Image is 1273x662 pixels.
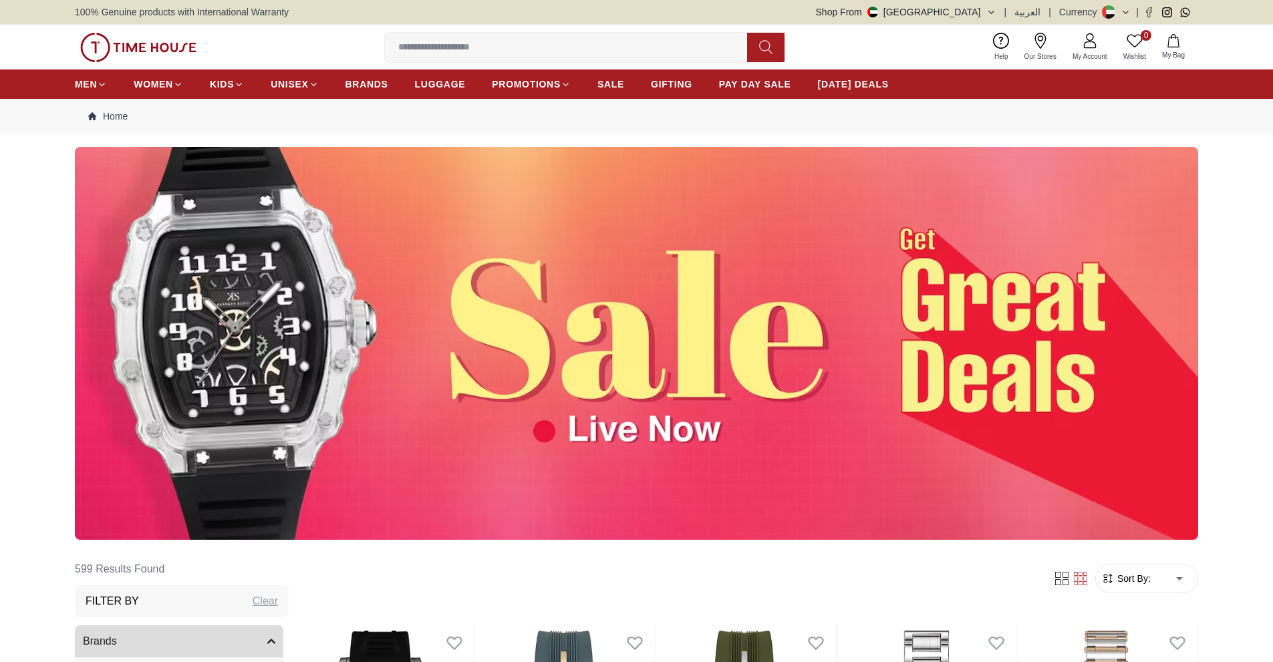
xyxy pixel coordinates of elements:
span: WOMEN [134,77,173,91]
span: My Account [1067,51,1113,61]
span: Brands [83,633,117,649]
span: Wishlist [1118,51,1151,61]
a: LUGGAGE [415,72,466,96]
a: KIDS [210,72,244,96]
span: 100% Genuine products with International Warranty [75,5,289,19]
h3: Filter By [86,593,139,609]
a: Our Stores [1016,30,1065,64]
a: UNISEX [271,72,318,96]
a: Home [88,110,128,123]
span: | [1048,5,1051,19]
span: GIFTING [651,77,692,91]
a: Help [986,30,1016,64]
span: SALE [597,77,624,91]
button: Brands [75,625,283,657]
span: 0 [1141,30,1151,41]
span: BRANDS [345,77,388,91]
a: Facebook [1144,7,1154,17]
h6: 599 Results Found [75,553,289,585]
a: WOMEN [134,72,183,96]
a: PAY DAY SALE [719,72,791,96]
img: ... [75,147,1198,540]
span: KIDS [210,77,234,91]
span: Help [989,51,1014,61]
span: PROMOTIONS [492,77,561,91]
button: Shop From[GEOGRAPHIC_DATA] [816,5,996,19]
a: SALE [597,72,624,96]
span: My Bag [1157,50,1190,60]
div: Currency [1059,5,1103,19]
span: | [1136,5,1139,19]
img: ... [80,33,196,62]
a: Instagram [1162,7,1172,17]
span: MEN [75,77,97,91]
nav: Breadcrumb [75,99,1198,134]
a: PROMOTIONS [492,72,571,96]
a: GIFTING [651,72,692,96]
a: MEN [75,72,107,96]
div: Clear [253,593,278,609]
img: United Arab Emirates [867,7,878,17]
span: [DATE] DEALS [818,77,889,91]
a: Whatsapp [1180,7,1190,17]
span: Sort By: [1115,572,1151,585]
span: PAY DAY SALE [719,77,791,91]
span: UNISEX [271,77,308,91]
span: Our Stores [1019,51,1062,61]
button: My Bag [1154,31,1193,63]
button: Sort By: [1101,572,1151,585]
a: BRANDS [345,72,388,96]
a: 0Wishlist [1115,30,1154,64]
button: العربية [1014,5,1040,19]
span: | [1004,5,1007,19]
a: [DATE] DEALS [818,72,889,96]
span: LUGGAGE [415,77,466,91]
